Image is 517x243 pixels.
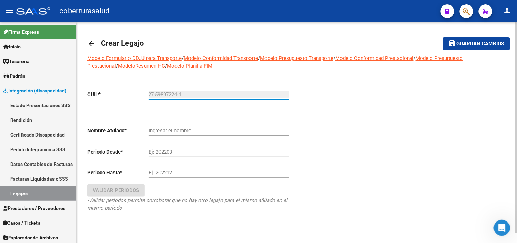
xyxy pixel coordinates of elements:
[87,184,145,197] button: Validar Periodos
[5,6,14,15] mat-icon: menu
[457,41,504,47] span: Guardar cambios
[448,39,457,47] mat-icon: save
[3,87,66,95] span: Integración (discapacidad)
[87,127,149,134] p: Nombre Afiliado
[93,187,139,194] span: Validar Periodos
[3,43,21,51] span: Inicio
[3,58,30,65] span: Tesorería
[3,219,40,227] span: Casos / Tickets
[3,204,65,212] span: Prestadores / Proveedores
[443,37,510,50] button: Guardar cambios
[87,55,506,236] div: / / / / / /
[87,55,182,61] a: Modelo Formulario DDJJ para Transporte
[87,40,95,48] mat-icon: arrow_back
[3,72,25,80] span: Padrón
[167,63,212,69] a: Modelo Planilla FIM
[3,234,58,241] span: Explorador de Archivos
[101,39,144,47] span: Crear Legajo
[54,3,109,18] span: - coberturasalud
[335,55,414,61] a: Modelo Conformidad Prestacional
[260,55,333,61] a: Modelo Presupuesto Transporte
[503,6,512,15] mat-icon: person
[3,28,39,36] span: Firma Express
[87,91,149,98] p: CUIL
[87,169,149,176] p: Periodo Hasta
[494,220,510,236] iframe: Intercom live chat
[184,55,258,61] a: Modelo Conformidad Transporte
[87,197,287,211] i: -Validar periodos permite corroborar que no hay otro legajo para el mismo afiliado en el mismo pe...
[87,148,149,156] p: Periodo Desde
[118,63,165,69] a: ModeloResumen HC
